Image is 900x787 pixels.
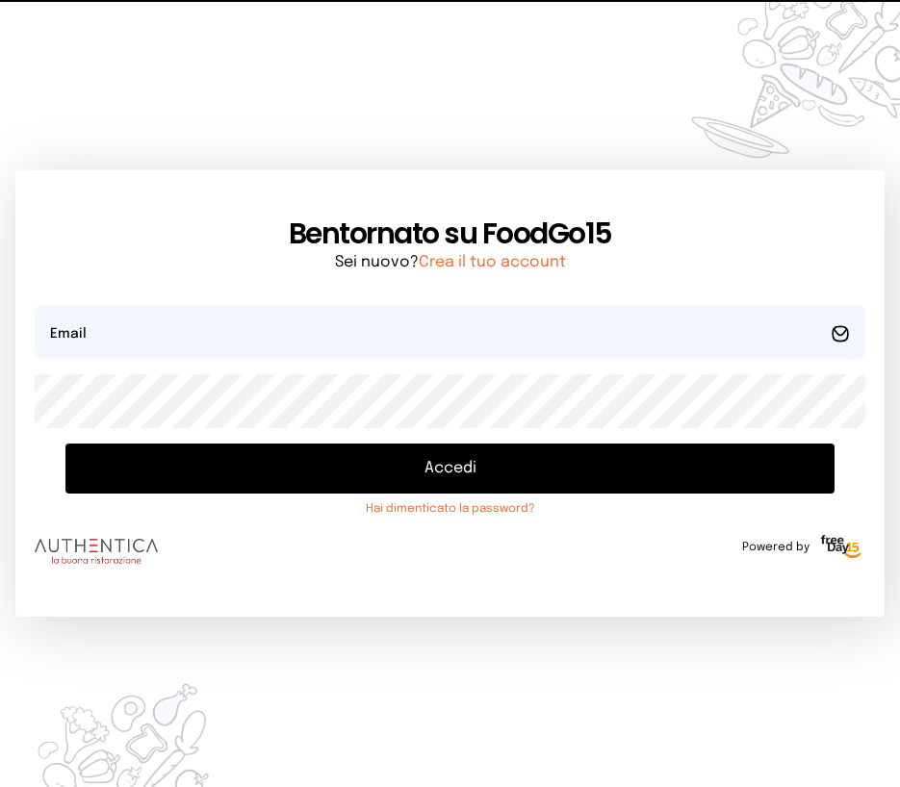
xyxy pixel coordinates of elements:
[65,444,835,494] button: Accedi
[35,216,865,251] h1: Bentornato su FoodGo15
[65,501,835,517] a: Hai dimenticato la password?
[35,251,865,274] p: Sei nuovo?
[817,532,865,563] img: logo-freeday.3e08031.png
[35,539,158,564] img: logo.8f33a47.png
[742,540,810,555] span: Powered by
[419,254,566,270] a: Crea il tuo account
